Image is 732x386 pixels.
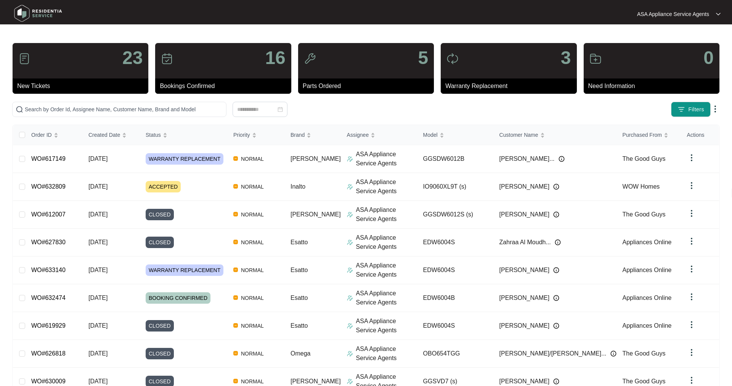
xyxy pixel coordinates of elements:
[31,322,66,329] a: WO#619929
[146,348,174,359] span: CLOSED
[88,378,108,384] span: [DATE]
[623,350,666,357] span: The Good Guys
[703,49,714,67] p: 0
[122,49,143,67] p: 23
[687,320,696,329] img: dropdown arrow
[146,292,210,304] span: BOOKING CONFIRMED
[347,156,353,162] img: Assigner Icon
[31,155,66,162] a: WO#617149
[356,317,417,335] p: ASA Appliance Service Agents
[284,125,341,145] th: Brand
[681,125,719,145] th: Actions
[291,378,341,384] span: [PERSON_NAME]
[677,106,685,113] img: filter icon
[417,201,493,229] td: GGSDW6012S (s)
[623,267,672,273] span: Appliances Online
[227,125,284,145] th: Priority
[146,181,181,192] span: ACCEPTED
[623,295,672,301] span: Appliances Online
[445,82,576,91] p: Warranty Replacement
[637,10,709,18] p: ASA Appliance Service Agents
[417,256,493,284] td: EDW6004S
[31,131,52,139] span: Order ID
[347,131,369,139] span: Assignee
[347,295,353,301] img: Assigner Icon
[499,238,551,247] span: Zahraa Al Moudh...
[88,350,108,357] span: [DATE]
[417,125,493,145] th: Model
[146,237,174,248] span: CLOSED
[499,293,550,303] span: [PERSON_NAME]
[417,229,493,256] td: EDW6004S
[687,264,696,274] img: dropdown arrow
[161,53,173,65] img: icon
[31,211,66,218] a: WO#612007
[31,239,66,245] a: WO#627830
[347,267,353,273] img: Assigner Icon
[687,181,696,190] img: dropdown arrow
[146,320,174,332] span: CLOSED
[88,267,108,273] span: [DATE]
[291,322,308,329] span: Esatto
[356,233,417,251] p: ASA Appliance Service Agents
[553,184,559,190] img: Info icon
[233,379,238,383] img: Vercel Logo
[88,155,108,162] span: [DATE]
[356,261,417,279] p: ASA Appliance Service Agents
[589,53,602,65] img: icon
[623,378,666,384] span: The Good Guys
[291,131,305,139] span: Brand
[623,131,662,139] span: Purchased From
[553,267,559,273] img: Info icon
[291,211,341,218] span: [PERSON_NAME]
[417,284,493,312] td: EDW6004B
[31,350,66,357] a: WO#626818
[291,267,308,273] span: Esatto
[623,183,660,190] span: WOW Homes
[347,351,353,357] img: Assigner Icon
[88,322,108,329] span: [DATE]
[687,209,696,218] img: dropdown arrow
[687,348,696,357] img: dropdown arrow
[18,53,30,65] img: icon
[616,125,693,145] th: Purchased From
[417,173,493,201] td: IO9060XL9T (s)
[238,266,267,275] span: NORMAL
[623,155,666,162] span: The Good Guys
[291,239,308,245] span: Esatto
[25,105,223,114] input: Search by Order Id, Assignee Name, Customer Name, Brand and Model
[687,237,696,246] img: dropdown arrow
[610,351,616,357] img: Info icon
[623,211,666,218] span: The Good Guys
[356,178,417,196] p: ASA Appliance Service Agents
[559,156,565,162] img: Info icon
[291,183,305,190] span: Inalto
[31,183,66,190] a: WO#632809
[418,49,428,67] p: 5
[31,378,66,384] a: WO#630009
[31,267,66,273] a: WO#633140
[291,155,341,162] span: [PERSON_NAME]
[347,239,353,245] img: Assigner Icon
[417,312,493,340] td: EDW6004S
[265,49,285,67] p: 16
[238,238,267,247] span: NORMAL
[499,154,555,163] span: [PERSON_NAME]...
[146,153,223,165] span: WARRANTY REPLACEMENT
[347,211,353,218] img: Assigner Icon
[238,154,267,163] span: NORMAL
[233,267,238,272] img: Vercel Logo
[16,106,23,113] img: search-icon
[88,211,108,218] span: [DATE]
[304,53,316,65] img: icon
[553,323,559,329] img: Info icon
[146,209,174,220] span: CLOSED
[88,239,108,245] span: [DATE]
[417,340,493,368] td: OBO654TGG
[238,349,267,358] span: NORMAL
[347,184,353,190] img: Assigner Icon
[671,102,711,117] button: filter iconFilters
[88,183,108,190] span: [DATE]
[347,323,353,329] img: Assigner Icon
[146,264,223,276] span: WARRANTY REPLACEMENT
